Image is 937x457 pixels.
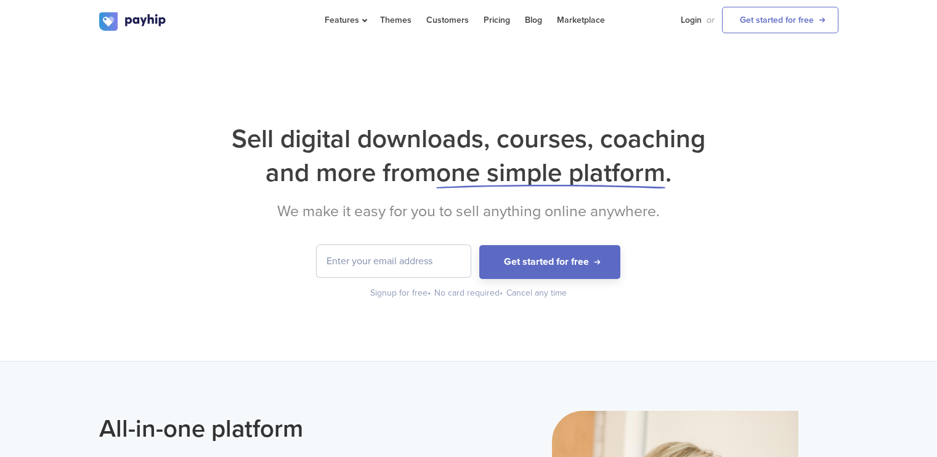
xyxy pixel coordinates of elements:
span: . [665,157,671,188]
span: Features [325,15,365,25]
span: • [500,288,503,298]
a: Get started for free [722,7,838,33]
h1: Sell digital downloads, courses, coaching and more from [99,122,838,190]
div: Cancel any time [506,287,567,299]
span: • [428,288,431,298]
input: Enter your email address [317,245,471,277]
img: logo.svg [99,12,167,31]
div: Signup for free [370,287,432,299]
h2: All-in-one platform [99,411,460,447]
span: one simple platform [436,157,665,188]
h2: We make it easy for you to sell anything online anywhere. [99,202,838,220]
div: No card required [434,287,504,299]
button: Get started for free [479,245,620,279]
